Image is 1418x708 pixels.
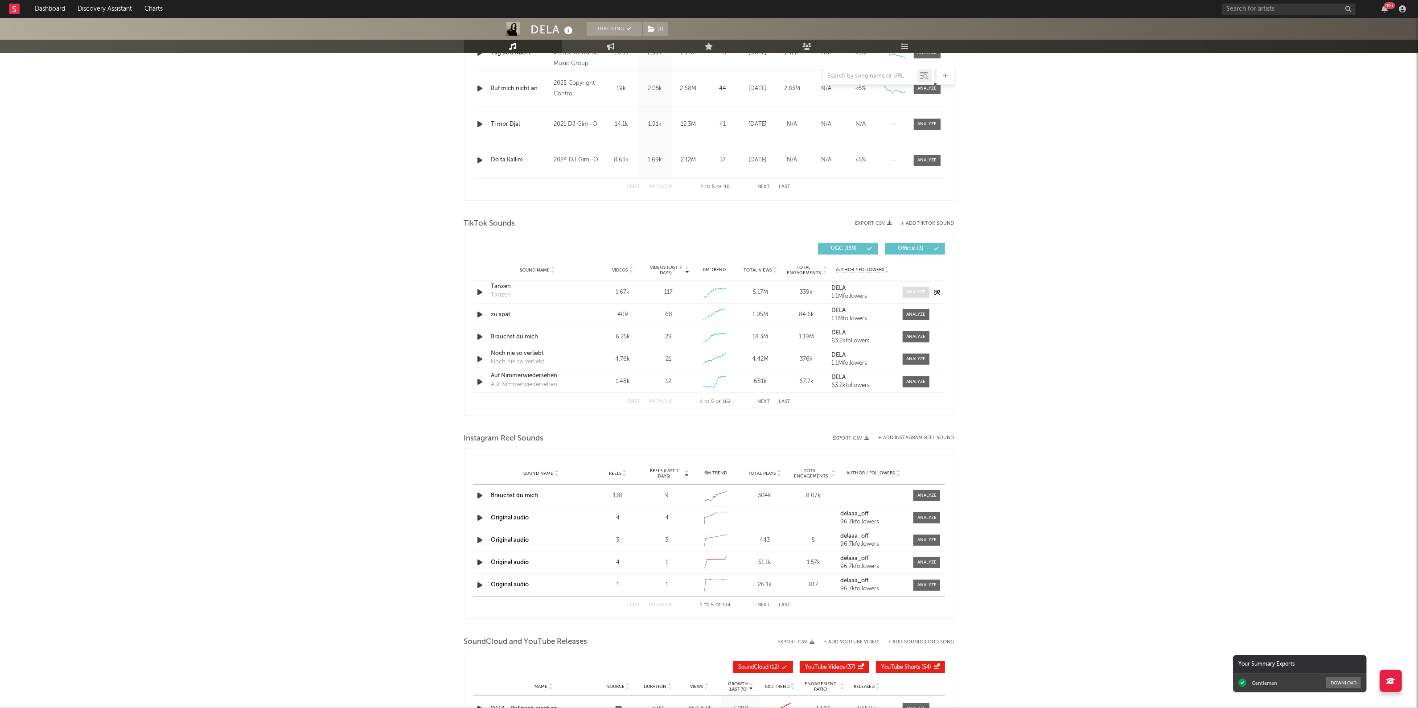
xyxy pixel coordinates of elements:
div: N/A [812,84,842,93]
a: Original audio [491,560,529,565]
div: 1 [645,558,689,567]
div: + Add YouTube Video [815,640,879,645]
span: Author / Followers [847,470,895,476]
button: YouTube Videos(37) [800,661,869,673]
div: 138 [596,491,640,500]
button: + Add SoundCloud Song [879,640,954,645]
span: Source [607,684,625,689]
div: 1 5 162 [691,397,740,408]
div: 1.67k [602,288,644,297]
div: Auf Nimmerwiedersehen [491,380,558,389]
input: Search for artists [1222,4,1356,15]
div: 1.05M [740,310,781,319]
div: 44 [707,84,739,93]
div: 376k [785,355,827,364]
span: of [716,185,722,189]
div: Ruf mich nicht an [491,84,550,93]
a: Brauchst du mich [491,333,584,342]
button: YouTube Shorts(54) [876,661,945,673]
div: N/A [812,156,842,165]
div: [DATE] [743,84,773,93]
button: First [628,399,641,404]
span: Sound Name [520,268,550,273]
p: Growth [728,681,748,687]
strong: delaaa_off [840,511,868,517]
div: 99 + [1384,2,1395,9]
div: DELA [531,22,575,37]
div: 4 [645,514,689,523]
div: 96.7k followers [840,564,907,570]
span: Reels (last 7 days) [645,468,684,479]
div: 18.3M [740,333,781,342]
div: 817 [791,580,836,589]
span: Official ( 3 ) [891,246,932,251]
button: Official(3) [885,243,945,255]
a: DELA [831,352,893,358]
strong: DELA [831,308,846,313]
span: Released [854,684,875,689]
span: Name [534,684,547,689]
button: First [628,603,641,608]
button: Previous [649,399,673,404]
a: Brauchst du mich [491,493,538,498]
div: + Add Instagram Reel Sound [870,436,954,440]
div: 96.7k followers [840,586,907,592]
input: Search by song name or URL [823,73,917,80]
a: DELA [831,285,893,292]
span: to [705,185,710,189]
button: Previous [649,603,673,608]
div: N/A [777,156,807,165]
button: First [628,185,641,189]
span: SoundCloud and YouTube Releases [464,637,588,647]
strong: delaaa_off [840,556,868,561]
div: 41 [707,120,739,129]
div: 26.1k [742,580,787,589]
strong: DELA [831,285,846,291]
button: Previous [649,185,673,189]
span: of [715,400,721,404]
div: [DATE] [743,120,773,129]
div: 29 [665,333,672,342]
div: 1.69k [641,156,670,165]
div: 1.19M [785,333,827,342]
div: 4 [596,558,640,567]
div: 2.05k [641,84,670,93]
span: Duration [644,684,666,689]
button: Next [758,185,770,189]
div: N/A [846,120,876,129]
div: 9 [645,491,689,500]
div: 2024 DJ Gimi-O [554,155,602,165]
div: Gentleman [1252,680,1277,686]
span: Videos (last 7 days) [648,265,684,276]
span: to [704,400,709,404]
div: <5% [846,156,876,165]
div: Ti mor Djal [491,120,550,129]
button: + Add Instagram Reel Sound [879,436,954,440]
div: 6M Trend [694,267,735,273]
p: (Last 7d) [728,687,748,692]
div: 1.1M followers [831,360,893,366]
a: delaaa_off [840,578,907,584]
div: 51.1k [742,558,787,567]
div: 63.2k followers [831,338,893,344]
div: 67.7k [785,377,827,386]
button: Export CSV [778,639,815,645]
a: Tanzen [491,282,584,291]
div: 2.83M [777,84,807,93]
strong: DELA [831,330,846,336]
div: 8.07k [791,491,836,500]
a: Original audio [491,537,529,543]
div: Your Summary Exports [1233,655,1367,674]
div: N/A [812,120,842,129]
div: 21 [666,355,671,364]
a: zu spät [491,310,584,319]
span: YouTube Videos [806,665,845,670]
div: 1 [596,580,640,589]
button: Tracking [587,22,642,36]
div: 681k [740,377,781,386]
div: 2021 DJ Gimi-O [554,119,602,130]
span: Total Engagements [791,468,830,479]
button: Export CSV [855,221,892,226]
a: Auf Nimmerwiedersehen [491,371,584,380]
